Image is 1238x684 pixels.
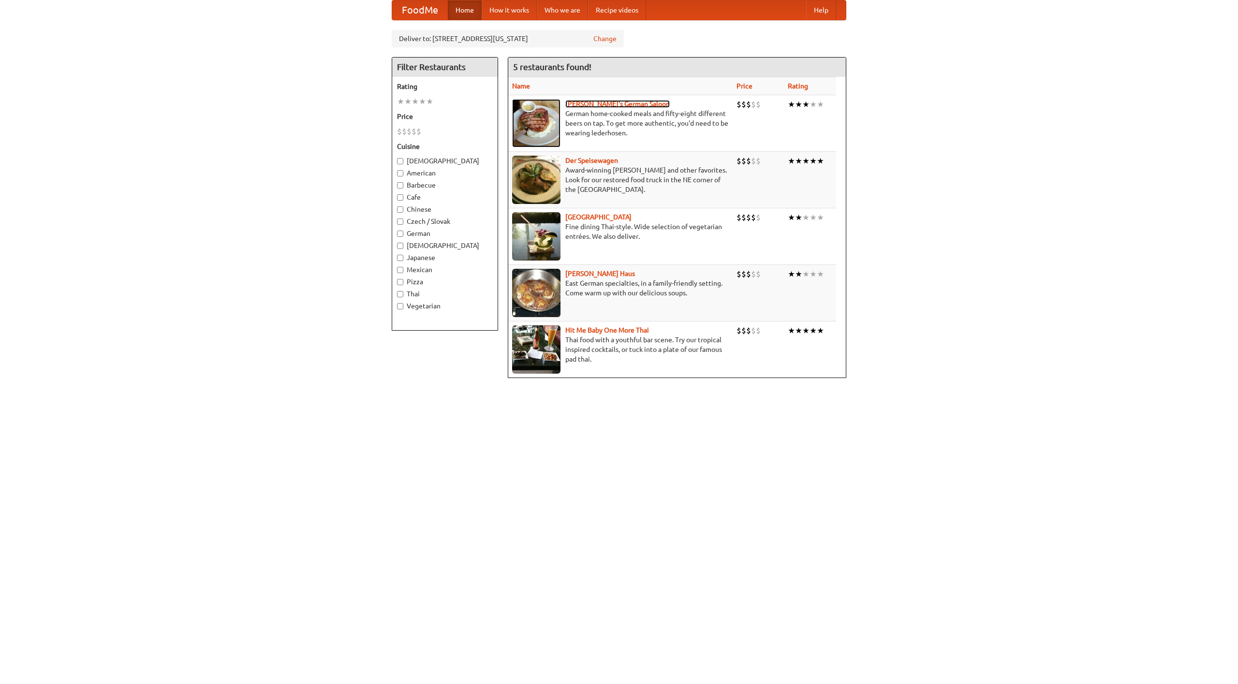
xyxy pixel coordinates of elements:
li: $ [741,99,746,110]
li: $ [741,269,746,279]
li: $ [737,269,741,279]
a: [GEOGRAPHIC_DATA] [565,213,632,221]
li: ★ [788,212,795,223]
a: Recipe videos [588,0,646,20]
li: $ [756,156,761,166]
p: Fine dining Thai-style. Wide selection of vegetarian entrées. We also deliver. [512,222,729,241]
img: kohlhaus.jpg [512,269,560,317]
li: ★ [788,156,795,166]
li: $ [751,156,756,166]
img: babythai.jpg [512,325,560,374]
label: [DEMOGRAPHIC_DATA] [397,241,493,250]
li: $ [756,212,761,223]
a: Der Speisewagen [565,157,618,164]
label: Barbecue [397,180,493,190]
li: $ [746,99,751,110]
li: ★ [817,212,824,223]
li: ★ [802,212,810,223]
div: Deliver to: [STREET_ADDRESS][US_STATE] [392,30,624,47]
p: German home-cooked meals and fifty-eight different beers on tap. To get more authentic, you'd nee... [512,109,729,138]
li: ★ [810,269,817,279]
label: Pizza [397,277,493,287]
li: $ [737,99,741,110]
li: $ [741,156,746,166]
li: ★ [802,325,810,336]
a: Name [512,82,530,90]
input: Barbecue [397,182,403,189]
li: $ [741,212,746,223]
li: ★ [788,325,795,336]
b: [PERSON_NAME] Haus [565,270,635,277]
li: $ [737,212,741,223]
li: $ [746,156,751,166]
li: ★ [795,212,802,223]
input: Cafe [397,194,403,201]
input: Mexican [397,267,403,273]
li: ★ [802,99,810,110]
li: $ [397,126,402,137]
input: Pizza [397,279,403,285]
li: $ [756,269,761,279]
p: Award-winning [PERSON_NAME] and other favorites. Look for our restored food truck in the NE corne... [512,165,729,194]
a: How it works [482,0,537,20]
li: ★ [788,99,795,110]
li: $ [751,99,756,110]
input: [DEMOGRAPHIC_DATA] [397,243,403,249]
a: Hit Me Baby One More Thai [565,326,649,334]
a: Price [737,82,752,90]
li: ★ [817,156,824,166]
h5: Price [397,112,493,121]
li: $ [737,156,741,166]
li: ★ [817,99,824,110]
li: $ [756,99,761,110]
li: ★ [795,156,802,166]
label: Mexican [397,265,493,275]
label: Chinese [397,204,493,214]
li: $ [741,325,746,336]
a: Help [806,0,836,20]
input: [DEMOGRAPHIC_DATA] [397,158,403,164]
img: satay.jpg [512,212,560,261]
b: [PERSON_NAME]'s German Saloon [565,100,670,108]
li: ★ [810,325,817,336]
li: ★ [426,96,433,107]
a: Change [593,34,617,44]
li: ★ [795,99,802,110]
li: ★ [404,96,412,107]
li: $ [402,126,407,137]
input: American [397,170,403,176]
li: ★ [810,156,817,166]
p: Thai food with a youthful bar scene. Try our tropical inspired cocktails, or tuck into a plate of... [512,335,729,364]
h4: Filter Restaurants [392,58,498,77]
li: ★ [397,96,404,107]
li: ★ [788,269,795,279]
input: German [397,231,403,237]
li: ★ [795,269,802,279]
input: Chinese [397,206,403,213]
input: Japanese [397,255,403,261]
li: $ [756,325,761,336]
li: ★ [419,96,426,107]
input: Czech / Slovak [397,218,403,225]
label: American [397,168,493,178]
li: ★ [412,96,419,107]
li: ★ [802,269,810,279]
li: $ [751,212,756,223]
li: ★ [810,99,817,110]
label: Czech / Slovak [397,217,493,226]
input: Thai [397,291,403,297]
img: speisewagen.jpg [512,156,560,204]
p: East German specialties, in a family-friendly setting. Come warm up with our delicious soups. [512,278,729,298]
label: Thai [397,289,493,299]
label: Japanese [397,253,493,262]
a: FoodMe [392,0,448,20]
li: $ [746,325,751,336]
li: ★ [810,212,817,223]
label: German [397,229,493,238]
li: $ [416,126,421,137]
input: Vegetarian [397,303,403,309]
img: esthers.jpg [512,99,560,147]
a: Rating [788,82,808,90]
